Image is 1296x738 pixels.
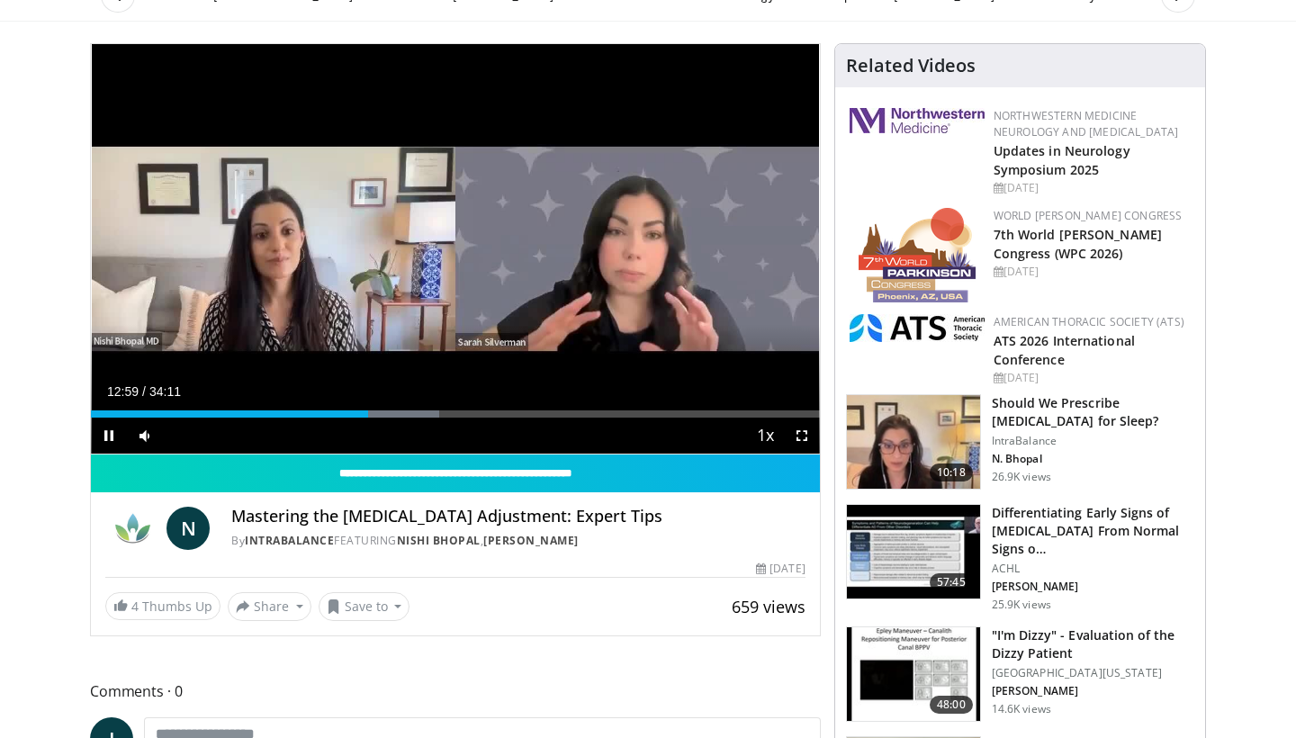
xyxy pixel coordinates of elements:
[90,679,821,703] span: Comments 0
[91,418,127,454] button: Pause
[850,108,985,133] img: 2a462fb6-9365-492a-ac79-3166a6f924d8.png.150x105_q85_autocrop_double_scale_upscale_version-0.2.jpg
[847,627,980,721] img: 5373e1fe-18ae-47e7-ad82-0c604b173657.150x105_q85_crop-smart_upscale.jpg
[930,573,973,591] span: 57:45
[994,180,1191,196] div: [DATE]
[850,314,985,342] img: 31f0e357-1e8b-4c70-9a73-47d0d0a8b17d.png.150x105_q85_autocrop_double_scale_upscale_version-0.2.jpg
[231,507,805,526] h4: Mastering the [MEDICAL_DATA] Adjustment: Expert Tips
[105,592,220,620] a: 4 Thumbs Up
[846,504,1194,612] a: 57:45 Differentiating Early Signs of [MEDICAL_DATA] From Normal Signs o… ACHL [PERSON_NAME] 25.9K...
[91,410,820,418] div: Progress Bar
[994,226,1162,262] a: 7th World [PERSON_NAME] Congress (WPC 2026)
[994,314,1184,329] a: American Thoracic Society (ATS)
[149,384,181,399] span: 34:11
[107,384,139,399] span: 12:59
[847,505,980,598] img: 599f3ee4-8b28-44a1-b622-e2e4fac610ae.150x105_q85_crop-smart_upscale.jpg
[483,533,579,548] a: [PERSON_NAME]
[994,142,1130,178] a: Updates in Neurology Symposium 2025
[994,370,1191,386] div: [DATE]
[992,394,1194,430] h3: Should We Prescribe [MEDICAL_DATA] for Sleep?
[992,684,1194,698] p: [PERSON_NAME]
[859,208,976,302] img: 16fe1da8-a9a0-4f15-bd45-1dd1acf19c34.png.150x105_q85_autocrop_double_scale_upscale_version-0.2.png
[847,395,980,489] img: f7087805-6d6d-4f4e-b7c8-917543aa9d8d.150x105_q85_crop-smart_upscale.jpg
[732,596,805,617] span: 659 views
[930,463,973,481] span: 10:18
[992,626,1194,662] h3: "I'm Dizzy" - Evaluation of the Dizzy Patient
[992,452,1194,466] p: N. Bhopal
[992,434,1194,448] p: IntraBalance
[846,394,1194,490] a: 10:18 Should We Prescribe [MEDICAL_DATA] for Sleep? IntraBalance N. Bhopal 26.9K views
[131,598,139,615] span: 4
[994,264,1191,280] div: [DATE]
[127,418,163,454] button: Mute
[91,44,820,454] video-js: Video Player
[245,533,334,548] a: IntraBalance
[846,626,1194,722] a: 48:00 "I'm Dizzy" - Evaluation of the Dizzy Patient [GEOGRAPHIC_DATA][US_STATE] [PERSON_NAME] 14....
[105,507,159,550] img: IntraBalance
[166,507,210,550] a: N
[397,533,481,548] a: Nishi Bhopal
[319,592,410,621] button: Save to
[784,418,820,454] button: Fullscreen
[846,55,976,76] h4: Related Videos
[930,696,973,714] span: 48:00
[992,580,1194,594] p: [PERSON_NAME]
[992,470,1051,484] p: 26.9K views
[992,666,1194,680] p: [GEOGRAPHIC_DATA][US_STATE]
[142,384,146,399] span: /
[994,332,1135,368] a: ATS 2026 International Conference
[756,561,805,577] div: [DATE]
[992,598,1051,612] p: 25.9K views
[994,208,1183,223] a: World [PERSON_NAME] Congress
[228,592,311,621] button: Share
[992,702,1051,716] p: 14.6K views
[994,108,1179,139] a: Northwestern Medicine Neurology and [MEDICAL_DATA]
[748,418,784,454] button: Playback Rate
[231,533,805,549] div: By FEATURING ,
[992,562,1194,576] p: ACHL
[992,504,1194,558] h3: Differentiating Early Signs of [MEDICAL_DATA] From Normal Signs o…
